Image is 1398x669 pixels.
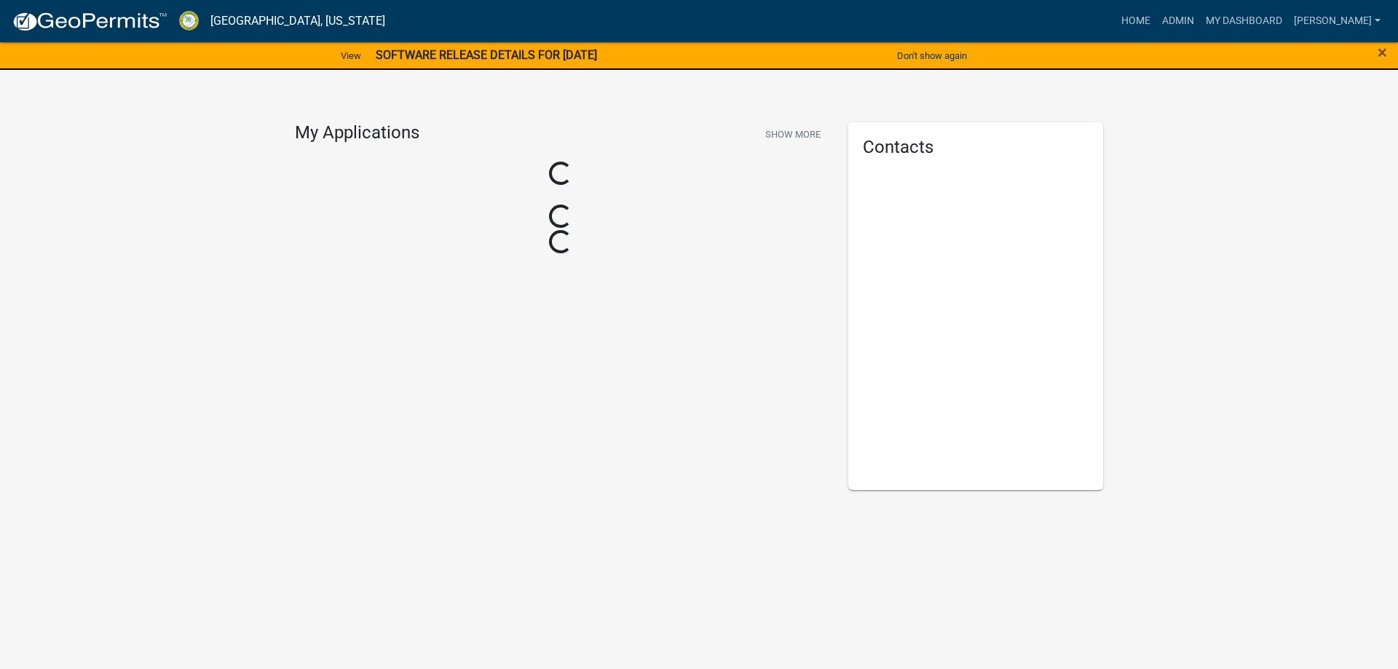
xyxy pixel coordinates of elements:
[1156,7,1200,35] a: Admin
[759,122,826,146] button: Show More
[863,137,1089,158] h5: Contacts
[1288,7,1386,35] a: [PERSON_NAME]
[376,48,597,62] strong: SOFTWARE RELEASE DETAILS FOR [DATE]
[179,11,199,31] img: Crawford County, Georgia
[335,44,367,68] a: View
[1378,44,1387,61] button: Close
[1378,42,1387,63] span: ×
[891,44,973,68] button: Don't show again
[1115,7,1156,35] a: Home
[210,9,385,33] a: [GEOGRAPHIC_DATA], [US_STATE]
[1200,7,1288,35] a: My Dashboard
[295,122,419,144] h4: My Applications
